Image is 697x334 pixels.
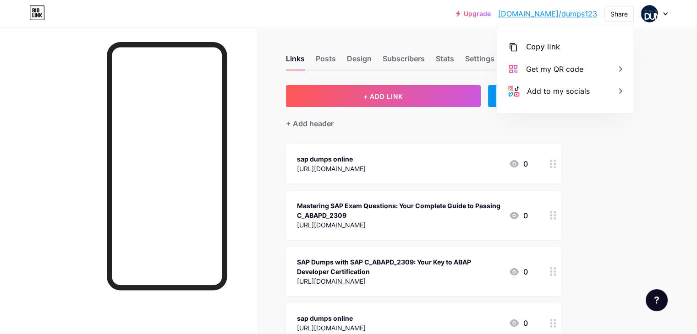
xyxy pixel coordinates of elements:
[363,92,403,100] span: + ADD LINK
[527,86,590,97] div: Add to my socials
[286,85,481,107] button: + ADD LINK
[509,158,528,169] div: 0
[297,164,366,173] div: [URL][DOMAIN_NAME]
[488,85,561,107] div: + ADD EMBED
[297,313,366,323] div: sap dumps online
[297,257,501,276] div: SAP Dumps with SAP C_ABAPD_2309: Your Key to ABAP Developer Certification
[526,42,560,53] div: Copy link
[465,53,494,70] div: Settings
[456,10,491,17] a: Upgrade
[297,220,501,230] div: [URL][DOMAIN_NAME]
[297,154,366,164] div: sap dumps online
[383,53,425,70] div: Subscribers
[641,5,658,22] img: dumps123
[509,210,528,221] div: 0
[526,64,583,75] div: Get my QR code
[286,118,334,129] div: + Add header
[316,53,336,70] div: Posts
[498,8,597,19] a: [DOMAIN_NAME]/dumps123
[509,318,528,329] div: 0
[286,53,305,70] div: Links
[297,323,366,333] div: [URL][DOMAIN_NAME]
[297,201,501,220] div: Mastering SAP Exam Questions: Your Complete Guide to Passing C_ABAPD_2309
[347,53,372,70] div: Design
[509,266,528,277] div: 0
[436,53,454,70] div: Stats
[610,9,628,19] div: Share
[297,276,501,286] div: [URL][DOMAIN_NAME]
